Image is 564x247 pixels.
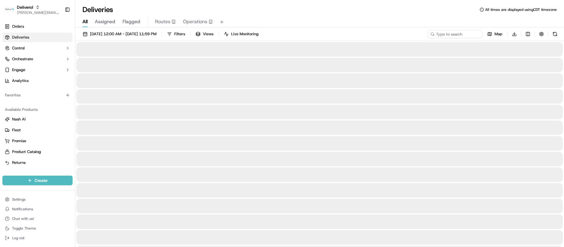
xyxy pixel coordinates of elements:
button: Refresh [551,30,559,38]
button: Nash AI [2,114,73,124]
span: Fleet [12,127,21,133]
span: Notifications [12,207,33,211]
span: Operations [183,18,207,25]
button: Fleet [2,125,73,135]
button: Returns [2,158,73,167]
span: Orders [12,24,24,29]
button: Toggle Theme [2,224,73,233]
span: [DATE] 12:00 AM - [DATE] 11:59 PM [90,31,156,37]
button: Chat with us! [2,214,73,223]
button: Promise [2,136,73,146]
span: All [82,18,88,25]
span: Promise [12,138,26,144]
button: [DATE] 12:00 AM - [DATE] 11:59 PM [80,30,159,38]
button: Product Catalog [2,147,73,157]
span: Deliveries [12,35,29,40]
span: Assigned [95,18,115,25]
a: Fleet [5,127,70,133]
span: Toggle Theme [12,226,36,231]
a: Returns [5,160,70,165]
span: Analytics [12,78,29,83]
div: Available Products [2,105,73,114]
span: Chat with us! [12,216,34,221]
button: Orchestrate [2,54,73,64]
span: Create [35,177,48,183]
button: Notifications [2,205,73,213]
span: Map [494,31,502,37]
button: Views [193,30,216,38]
input: Type to search [428,30,482,38]
button: Deliverol [17,4,33,10]
button: DeliverolDeliverol[PERSON_NAME][EMAIL_ADDRESS][PERSON_NAME][DOMAIN_NAME] [2,2,62,17]
span: Engage [12,67,25,73]
a: Deliveries [2,33,73,42]
span: Control [12,45,25,51]
a: Analytics [2,76,73,86]
a: Promise [5,138,70,144]
img: Deliverol [5,5,14,14]
button: [PERSON_NAME][EMAIL_ADDRESS][PERSON_NAME][DOMAIN_NAME] [17,10,60,15]
button: Log out [2,234,73,242]
span: Log out [12,236,24,240]
span: Orchestrate [12,56,33,62]
span: Nash AI [12,117,26,122]
button: Live Monitoring [221,30,261,38]
span: Returns [12,160,26,165]
a: Orders [2,22,73,31]
span: Live Monitoring [231,31,259,37]
div: Favorites [2,90,73,100]
span: Product Catalog [12,149,41,155]
button: Engage [2,65,73,75]
button: Create [2,176,73,185]
span: Views [203,31,213,37]
span: Settings [12,197,26,202]
a: Product Catalog [5,149,70,155]
span: All times are displayed using CDT timezone [485,7,557,12]
button: Map [485,30,505,38]
button: Settings [2,195,73,204]
button: Control [2,43,73,53]
span: Flagged [122,18,140,25]
span: Filters [174,31,185,37]
button: Filters [164,30,188,38]
a: Nash AI [5,117,70,122]
span: Routes [155,18,170,25]
h1: Deliveries [82,5,113,14]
